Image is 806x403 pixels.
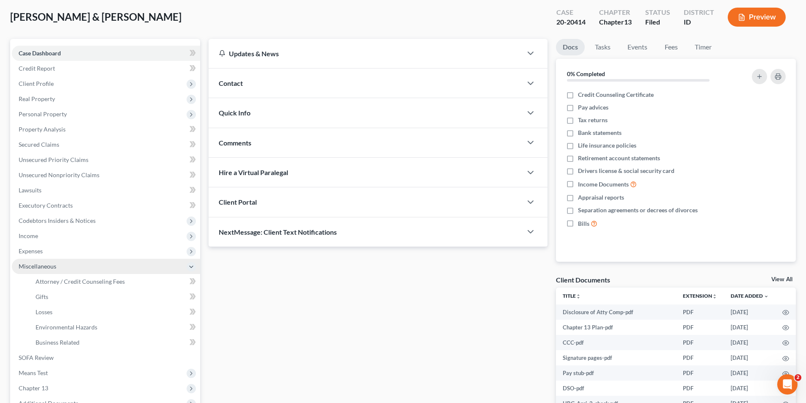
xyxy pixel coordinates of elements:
[19,263,56,270] span: Miscellaneous
[219,109,250,117] span: Quick Info
[10,11,182,23] span: [PERSON_NAME] & [PERSON_NAME]
[36,308,52,315] span: Losses
[19,65,55,72] span: Credit Report
[724,365,776,381] td: [DATE]
[556,8,586,17] div: Case
[578,154,660,162] span: Retirement account statements
[219,49,512,58] div: Updates & News
[19,369,48,376] span: Means Test
[12,152,200,167] a: Unsecured Priority Claims
[621,39,654,55] a: Events
[19,247,43,255] span: Expenses
[578,90,654,99] span: Credit Counseling Certificate
[578,206,698,214] span: Separation agreements or decrees of divorces
[576,294,581,299] i: unfold_more
[676,350,724,365] td: PDF
[764,294,769,299] i: expand_more
[683,293,717,299] a: Extensionunfold_more
[578,116,608,124] span: Tax returns
[728,8,786,27] button: Preview
[219,79,243,87] span: Contact
[724,350,776,365] td: [DATE]
[731,293,769,299] a: Date Added expand_more
[724,304,776,320] td: [DATE]
[19,217,96,224] span: Codebtors Insiders & Notices
[567,70,605,77] strong: 0% Completed
[556,39,585,55] a: Docs
[29,289,200,304] a: Gifts
[556,304,676,320] td: Disclosure of Atty Comp-pdf
[556,350,676,365] td: Signature pages-pdf
[688,39,718,55] a: Timer
[219,139,251,147] span: Comments
[563,293,581,299] a: Titleunfold_more
[29,320,200,335] a: Environmental Hazards
[556,381,676,396] td: DSO-pdf
[12,167,200,183] a: Unsecured Nonpriority Claims
[578,219,589,228] span: Bills
[657,39,685,55] a: Fees
[19,202,73,209] span: Executory Contracts
[12,183,200,198] a: Lawsuits
[19,95,55,102] span: Real Property
[578,141,636,150] span: Life insurance policies
[29,274,200,289] a: Attorney / Credit Counseling Fees
[712,294,717,299] i: unfold_more
[12,198,200,213] a: Executory Contracts
[676,381,724,396] td: PDF
[556,17,586,27] div: 20-20414
[19,156,88,163] span: Unsecured Priority Claims
[771,277,792,282] a: View All
[588,39,617,55] a: Tasks
[219,168,288,176] span: Hire a Virtual Paralegal
[684,8,714,17] div: District
[19,186,41,194] span: Lawsuits
[676,335,724,350] td: PDF
[36,278,125,285] span: Attorney / Credit Counseling Fees
[578,103,608,112] span: Pay advices
[578,180,629,189] span: Income Documents
[219,198,257,206] span: Client Portal
[624,18,632,26] span: 13
[724,335,776,350] td: [DATE]
[19,171,99,178] span: Unsecured Nonpriority Claims
[36,339,80,346] span: Business Related
[724,381,776,396] td: [DATE]
[29,335,200,350] a: Business Related
[777,374,798,395] iframe: Intercom live chat
[645,8,670,17] div: Status
[578,193,624,202] span: Appraisal reports
[556,365,676,381] td: Pay stub-pdf
[599,8,632,17] div: Chapter
[676,320,724,335] td: PDF
[219,228,337,236] span: NextMessage: Client Text Notifications
[556,320,676,335] td: Chapter 13 Plan-pdf
[12,137,200,152] a: Secured Claims
[578,167,674,175] span: Drivers license & social security card
[724,320,776,335] td: [DATE]
[19,232,38,239] span: Income
[36,323,97,331] span: Environmental Hazards
[556,275,610,284] div: Client Documents
[578,129,622,137] span: Bank statements
[19,384,48,392] span: Chapter 13
[19,80,54,87] span: Client Profile
[29,304,200,320] a: Losses
[645,17,670,27] div: Filed
[676,365,724,381] td: PDF
[12,350,200,365] a: SOFA Review
[36,293,48,300] span: Gifts
[19,126,66,133] span: Property Analysis
[19,110,67,118] span: Personal Property
[684,17,714,27] div: ID
[12,61,200,76] a: Credit Report
[12,122,200,137] a: Property Analysis
[19,49,61,57] span: Case Dashboard
[19,354,54,361] span: SOFA Review
[599,17,632,27] div: Chapter
[795,374,801,381] span: 2
[676,304,724,320] td: PDF
[556,335,676,350] td: CCC-pdf
[12,46,200,61] a: Case Dashboard
[19,141,59,148] span: Secured Claims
